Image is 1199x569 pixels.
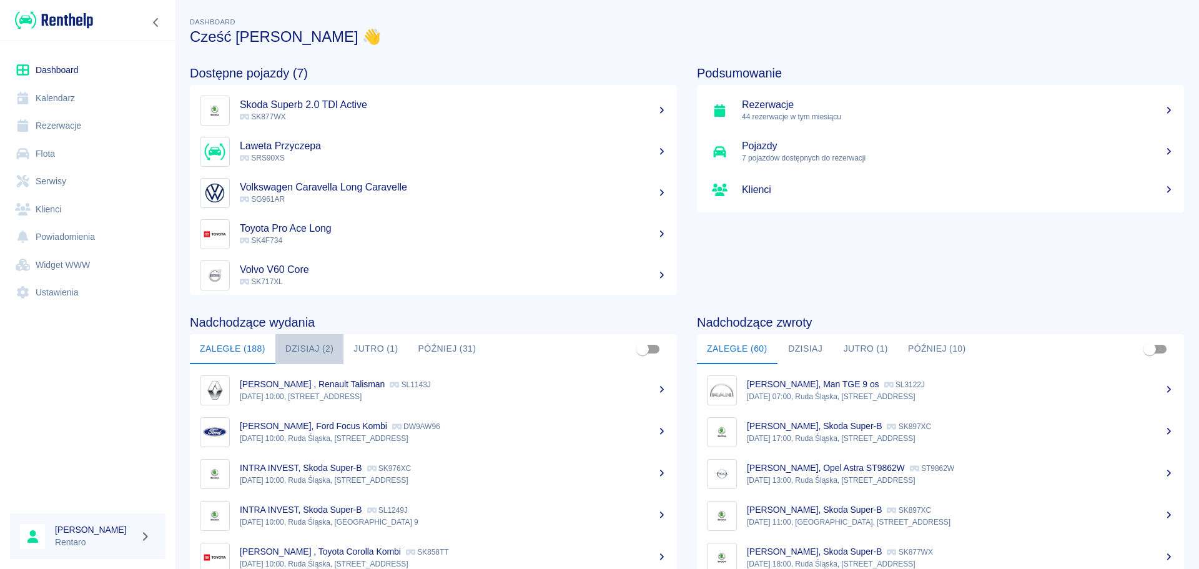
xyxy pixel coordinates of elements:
[343,334,408,364] button: Jutro (1)
[10,167,165,195] a: Serwisy
[240,433,667,444] p: [DATE] 10:00, Ruda Śląska, [STREET_ADDRESS]
[747,421,882,431] p: [PERSON_NAME], Skoda Super-B
[697,411,1184,453] a: Image[PERSON_NAME], Skoda Super-B SK897XC[DATE] 17:00, Ruda Śląska, [STREET_ADDRESS]
[742,184,1174,196] h5: Klienci
[240,140,667,152] h5: Laweta Przyczepa
[203,504,227,528] img: Image
[406,548,449,557] p: SK858TT
[747,391,1174,402] p: [DATE] 07:00, Ruda Śląska, [STREET_ADDRESS]
[697,90,1184,131] a: Rezerwacje44 rezerwacje w tym miesiącu
[240,517,667,528] p: [DATE] 10:00, Ruda Śląska, [GEOGRAPHIC_DATA] 9
[240,264,667,276] h5: Volvo V60 Core
[1138,337,1162,361] span: Pokaż przypisane tylko do mnie
[10,223,165,251] a: Powiadomienia
[240,99,667,111] h5: Skoda Superb 2.0 TDI Active
[240,112,285,121] span: SK877WX
[240,222,667,235] h5: Toyota Pro Ace Long
[190,18,235,26] span: Dashboard
[697,66,1184,81] h4: Podsumowanie
[55,536,135,549] p: Rentaro
[710,420,734,444] img: Image
[190,453,677,495] a: ImageINTRA INVEST, Skoda Super-B SK976XC[DATE] 10:00, Ruda Śląska, [STREET_ADDRESS]
[747,433,1174,444] p: [DATE] 17:00, Ruda Śląska, [STREET_ADDRESS]
[742,140,1174,152] h5: Pojazdy
[884,380,925,389] p: SL3122J
[367,464,412,473] p: SK976XC
[742,152,1174,164] p: 7 pojazdów dostępnych do rezerwacji
[747,505,882,515] p: [PERSON_NAME], Skoda Super-B
[777,334,834,364] button: Dzisiaj
[203,140,227,164] img: Image
[747,547,882,557] p: [PERSON_NAME], Skoda Super-B
[747,475,1174,486] p: [DATE] 13:00, Ruda Śląska, [STREET_ADDRESS]
[203,99,227,122] img: Image
[240,505,362,515] p: INTRA INVEST, Skoda Super-B
[10,140,165,168] a: Flota
[10,10,93,31] a: Renthelp logo
[203,379,227,402] img: Image
[697,495,1184,537] a: Image[PERSON_NAME], Skoda Super-B SK897XC[DATE] 11:00, [GEOGRAPHIC_DATA], [STREET_ADDRESS]
[747,517,1174,528] p: [DATE] 11:00, [GEOGRAPHIC_DATA], [STREET_ADDRESS]
[203,222,227,246] img: Image
[834,334,898,364] button: Jutro (1)
[710,504,734,528] img: Image
[10,56,165,84] a: Dashboard
[898,334,976,364] button: Później (10)
[275,334,344,364] button: Dzisiaj (2)
[910,464,954,473] p: ST9862W
[190,90,677,131] a: ImageSkoda Superb 2.0 TDI Active SK877WX
[408,334,486,364] button: Później (31)
[367,506,408,515] p: SL1249J
[697,315,1184,330] h4: Nadchodzące zwroty
[747,463,905,473] p: [PERSON_NAME], Opel Astra ST9862W
[190,28,1184,46] h3: Cześć [PERSON_NAME] 👋
[887,548,932,557] p: SK877WX
[190,369,677,411] a: Image[PERSON_NAME] , Renault Talisman SL1143J[DATE] 10:00, [STREET_ADDRESS]
[631,337,654,361] span: Pokaż przypisane tylko do mnie
[697,453,1184,495] a: Image[PERSON_NAME], Opel Astra ST9862W ST9862W[DATE] 13:00, Ruda Śląska, [STREET_ADDRESS]
[190,66,677,81] h4: Dostępne pojazdy (7)
[147,14,165,31] button: Zwiń nawigację
[190,411,677,453] a: Image[PERSON_NAME], Ford Focus Kombi DW9AW96[DATE] 10:00, Ruda Śląska, [STREET_ADDRESS]
[240,475,667,486] p: [DATE] 10:00, Ruda Śląska, [STREET_ADDRESS]
[240,181,667,194] h5: Volkswagen Caravella Long Caravelle
[203,420,227,444] img: Image
[390,380,430,389] p: SL1143J
[10,195,165,224] a: Klienci
[15,10,93,31] img: Renthelp logo
[203,462,227,486] img: Image
[190,255,677,296] a: ImageVolvo V60 Core SK717XL
[887,506,931,515] p: SK897XC
[240,463,362,473] p: INTRA INVEST, Skoda Super-B
[10,279,165,307] a: Ustawienia
[887,422,931,431] p: SK897XC
[203,181,227,205] img: Image
[190,334,275,364] button: Zaległe (188)
[697,369,1184,411] a: Image[PERSON_NAME], Man TGE 9 os SL3122J[DATE] 07:00, Ruda Śląska, [STREET_ADDRESS]
[240,421,387,431] p: [PERSON_NAME], Ford Focus Kombi
[697,172,1184,207] a: Klienci
[742,99,1174,111] h5: Rezerwacje
[697,131,1184,172] a: Pojazdy7 pojazdów dostępnych do rezerwacji
[10,251,165,279] a: Widget WWW
[742,111,1174,122] p: 44 rezerwacje w tym miesiącu
[240,195,285,204] span: SG961AR
[10,112,165,140] a: Rezerwacje
[710,379,734,402] img: Image
[190,214,677,255] a: ImageToyota Pro Ace Long SK4F734
[55,523,135,536] h6: [PERSON_NAME]
[190,172,677,214] a: ImageVolkswagen Caravella Long Caravelle SG961AR
[697,334,777,364] button: Zaległe (60)
[240,391,667,402] p: [DATE] 10:00, [STREET_ADDRESS]
[190,495,677,537] a: ImageINTRA INVEST, Skoda Super-B SL1249J[DATE] 10:00, Ruda Śląska, [GEOGRAPHIC_DATA] 9
[10,84,165,112] a: Kalendarz
[240,277,283,286] span: SK717XL
[240,379,385,389] p: [PERSON_NAME] , Renault Talisman
[203,264,227,287] img: Image
[190,131,677,172] a: ImageLaweta Przyczepa SRS90XS
[747,379,879,389] p: [PERSON_NAME], Man TGE 9 os
[240,547,401,557] p: [PERSON_NAME] , Toyota Corolla Kombi
[392,422,440,431] p: DW9AW96
[240,236,282,245] span: SK4F734
[240,154,285,162] span: SRS90XS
